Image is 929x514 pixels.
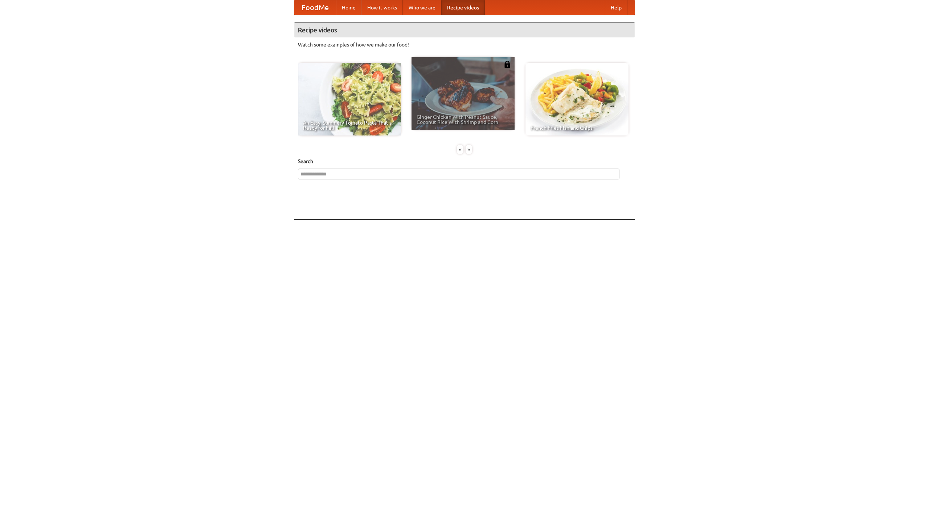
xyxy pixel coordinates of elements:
[605,0,627,15] a: Help
[294,0,336,15] a: FoodMe
[403,0,441,15] a: Who we are
[525,63,629,135] a: French Fries Fish and Chips
[298,41,631,48] p: Watch some examples of how we make our food!
[466,145,472,154] div: »
[298,158,631,165] h5: Search
[531,125,623,130] span: French Fries Fish and Chips
[298,63,401,135] a: An Easy, Summery Tomato Pasta That's Ready for Fall
[336,0,361,15] a: Home
[361,0,403,15] a: How it works
[504,61,511,68] img: 483408.png
[441,0,485,15] a: Recipe videos
[294,23,635,37] h4: Recipe videos
[457,145,463,154] div: «
[303,120,396,130] span: An Easy, Summery Tomato Pasta That's Ready for Fall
